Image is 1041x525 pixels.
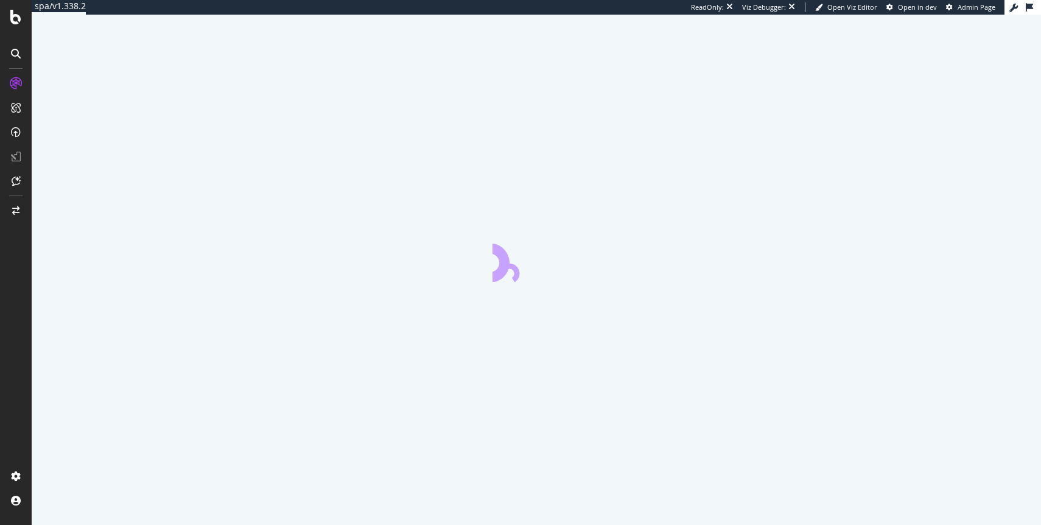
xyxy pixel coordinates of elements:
[958,2,995,12] span: Admin Page
[886,2,937,12] a: Open in dev
[492,238,580,282] div: animation
[691,2,724,12] div: ReadOnly:
[946,2,995,12] a: Admin Page
[815,2,877,12] a: Open Viz Editor
[898,2,937,12] span: Open in dev
[742,2,786,12] div: Viz Debugger:
[827,2,877,12] span: Open Viz Editor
